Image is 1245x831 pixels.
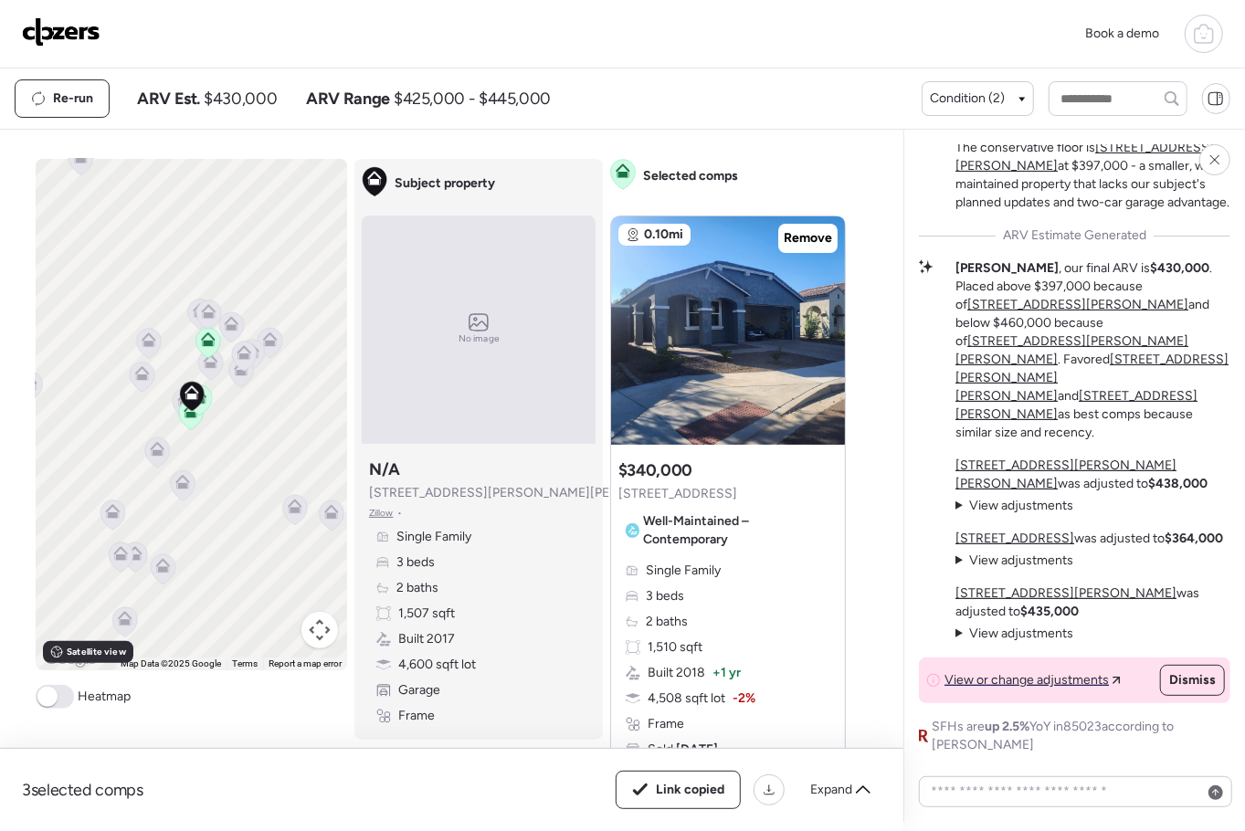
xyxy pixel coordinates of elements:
[955,260,1059,276] strong: [PERSON_NAME]
[137,88,200,110] span: ARV Est.
[955,552,1073,570] summary: View adjustments
[955,584,1230,621] p: was adjusted to
[396,579,438,597] span: 2 baths
[986,719,1030,734] span: up 2.5%
[955,531,1074,546] a: [STREET_ADDRESS]
[306,88,390,110] span: ARV Range
[459,331,499,346] span: No image
[955,585,1176,601] a: [STREET_ADDRESS][PERSON_NAME]
[955,352,1229,404] a: [STREET_ADDRESS][PERSON_NAME][PERSON_NAME]
[1169,671,1216,689] span: Dismiss
[618,459,692,481] h3: $340,000
[969,626,1073,641] span: View adjustments
[955,497,1073,515] summary: View adjustments
[955,333,1188,367] a: [STREET_ADDRESS][PERSON_NAME][PERSON_NAME]
[40,647,100,670] img: Google
[930,89,1005,108] span: Condition (2)
[643,167,738,185] span: Selected comps
[398,656,476,674] span: 4,600 sqft lot
[644,226,683,244] span: 0.10mi
[1148,476,1208,491] strong: $438,000
[204,88,277,110] span: $430,000
[944,671,1109,689] span: View or change adjustments
[733,689,755,708] span: -2%
[369,458,400,480] h3: N/A
[396,553,435,572] span: 3 beds
[955,625,1073,643] summary: View adjustments
[1150,260,1209,276] strong: $430,000
[955,530,1223,548] p: was adjusted to
[396,528,471,546] span: Single Family
[301,612,338,648] button: Map camera controls
[395,174,495,193] span: Subject property
[397,506,402,521] span: •
[398,605,455,623] span: 1,507 sqft
[712,664,741,682] span: + 1 yr
[648,689,725,708] span: 4,508 sqft lot
[969,498,1073,513] span: View adjustments
[969,552,1073,568] span: View adjustments
[646,587,684,605] span: 3 beds
[646,562,721,580] span: Single Family
[955,457,1230,493] p: was adjusted to
[648,638,702,657] span: 1,510 sqft
[646,613,688,631] span: 2 baths
[232,658,258,668] a: Terms (opens in new tab)
[967,297,1188,312] a: [STREET_ADDRESS][PERSON_NAME]
[648,741,718,759] span: Sold
[398,707,435,725] span: Frame
[369,484,692,502] span: [STREET_ADDRESS][PERSON_NAME][PERSON_NAME]
[656,781,724,799] span: Link copied
[53,89,93,108] span: Re-run
[1003,226,1146,245] span: ARV Estimate Generated
[810,781,852,799] span: Expand
[648,664,705,682] span: Built 2018
[22,779,143,801] span: 3 selected comps
[955,259,1230,442] p: , our final ARV is . Placed above $397,000 because of and below $460,000 because of . Favored and...
[398,681,440,700] span: Garage
[784,229,832,247] span: Remove
[269,658,342,668] a: Report a map error
[67,645,125,659] span: Satellite view
[673,742,718,757] span: [DATE]
[955,458,1176,491] a: [STREET_ADDRESS][PERSON_NAME][PERSON_NAME]
[1085,26,1159,41] span: Book a demo
[369,506,394,521] span: Zillow
[78,688,131,706] span: Heatmap
[1165,531,1223,546] strong: $364,000
[643,512,830,549] span: Well-Maintained – Contemporary
[394,88,551,110] span: $425,000 - $445,000
[121,658,221,668] span: Map Data ©2025 Google
[40,647,100,670] a: Open this area in Google Maps (opens a new window)
[398,630,455,648] span: Built 2017
[618,485,737,503] span: [STREET_ADDRESS]
[933,718,1230,754] span: SFHs are YoY in 85023 according to [PERSON_NAME]
[1020,604,1079,619] strong: $435,000
[944,671,1121,689] a: View or change adjustments
[22,17,100,47] img: Logo
[648,715,684,733] span: Frame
